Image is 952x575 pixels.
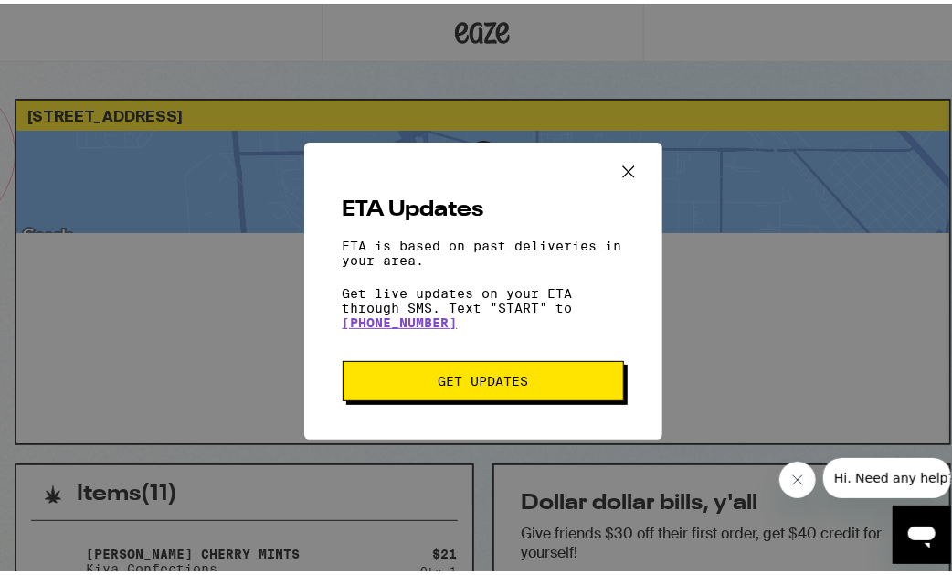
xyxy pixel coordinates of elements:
[11,13,132,27] span: Hi. Need any help?
[343,196,624,218] h2: ETA Updates
[343,312,458,326] a: [PHONE_NUMBER]
[343,357,624,398] button: Get Updates
[438,371,528,384] span: Get Updates
[343,282,624,326] p: Get live updates on your ETA through SMS. Text "START" to
[609,154,648,187] button: Close ETA information modal
[343,235,624,264] p: ETA is based on past deliveries in your area.
[893,502,951,560] iframe: Button to launch messaging window
[823,454,951,495] iframe: Message from company
[779,458,816,495] iframe: Close message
